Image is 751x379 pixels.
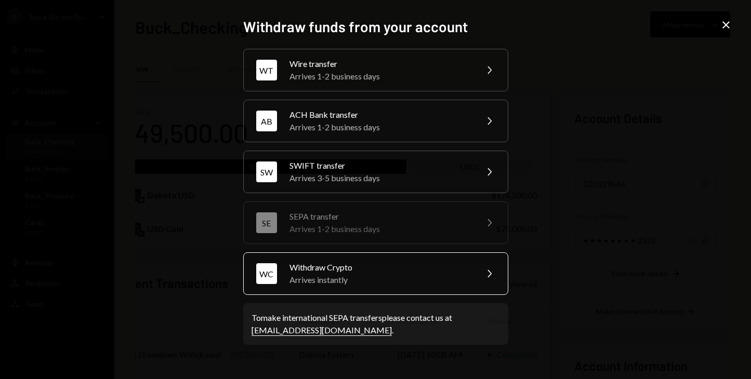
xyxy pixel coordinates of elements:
[289,223,470,235] div: Arrives 1-2 business days
[243,17,508,37] h2: Withdraw funds from your account
[256,212,277,233] div: SE
[289,210,470,223] div: SEPA transfer
[289,121,470,133] div: Arrives 1-2 business days
[243,151,508,193] button: SWSWIFT transferArrives 3-5 business days
[256,60,277,80] div: WT
[289,159,470,172] div: SWIFT transfer
[256,263,277,284] div: WC
[289,172,470,184] div: Arrives 3-5 business days
[256,111,277,131] div: AB
[243,49,508,91] button: WTWire transferArrives 1-2 business days
[243,100,508,142] button: ABACH Bank transferArrives 1-2 business days
[289,261,470,274] div: Withdraw Crypto
[289,58,470,70] div: Wire transfer
[289,109,470,121] div: ACH Bank transfer
[256,161,277,182] div: SW
[243,201,508,244] button: SESEPA transferArrives 1-2 business days
[289,70,470,83] div: Arrives 1-2 business days
[252,312,500,336] div: To make international SEPA transfers please contact us at .
[289,274,470,286] div: Arrives instantly
[252,325,392,336] a: [EMAIL_ADDRESS][DOMAIN_NAME]
[243,252,508,295] button: WCWithdraw CryptoArrives instantly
